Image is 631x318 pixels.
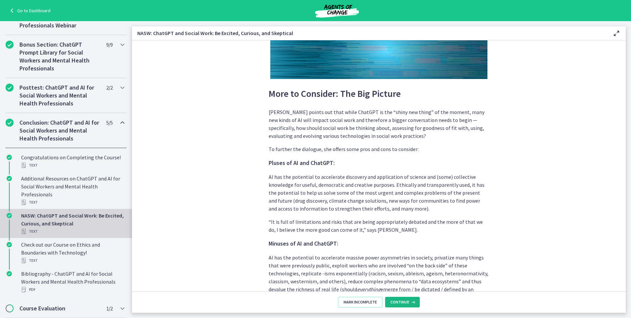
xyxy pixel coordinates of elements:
[106,41,113,49] span: 9 / 9
[19,84,100,107] h2: Posttest: ChatGPT and AI for Social Workers and Mental Health Professionals
[21,286,124,294] div: PDF
[8,7,50,15] a: Go to Dashboard
[21,241,124,264] div: Check out our Course on Ethics and Boundaries with Technology!
[7,155,12,160] i: Completed
[19,119,100,142] h2: Conclusion: ChatGPT and AI for Social Workers and Mental Health Professionals
[297,3,377,19] img: Agents of Change
[357,286,381,293] em: everything
[21,161,124,169] div: Text
[7,242,12,247] i: Completed
[269,254,489,301] p: AI has the potential to accelerate massive power asymmetries in society, privatize many things th...
[21,212,124,235] div: NASW: ChatGPT and Social Work: Be Excited, Curious, and Skeptical
[7,271,12,276] i: Completed
[21,227,124,235] div: Text
[7,176,12,181] i: Completed
[106,119,113,127] span: 5 / 5
[6,41,14,49] i: Completed
[344,299,377,305] span: Mark Incomplete
[338,297,382,307] button: Mark Incomplete
[137,29,602,37] h3: NASW: ChatGPT and Social Work: Be Excited, Curious, and Skeptical
[269,218,489,234] p: “It is full of limitations and risks that are being appropriately debated and the more of that we...
[21,153,124,169] div: Congratulations on Completing the Course!
[21,270,124,294] div: Bibliography - ChatGPT and AI for Social Workers and Mental Health Professionals
[21,198,124,206] div: Text
[7,213,12,218] i: Completed
[6,119,14,127] i: Completed
[21,175,124,206] div: Additional Resources on ChatGPT and AI for Social Workers and Mental Health Professionals
[6,84,14,92] i: Completed
[269,159,489,167] h3: Pluses of AI and ChatGPT:
[269,87,489,100] h2: More to Consider: The Big Picture
[269,145,489,153] p: To further the dialogue, she offers some pros and cons to consider:
[106,304,113,312] span: 1 / 2
[21,257,124,264] div: Text
[269,108,489,140] p: [PERSON_NAME] points out that while ChatGPT is the “shiny new thing” of the moment, many new kind...
[19,41,100,72] h2: Bonus Section: ChatGPT Prompt Library for Social Workers and Mental Health Professionals
[106,84,113,92] span: 2 / 2
[390,299,409,305] span: Continue
[269,173,489,213] p: AI has the potential to accelerate discovery and application of science and (some) collective kno...
[19,304,100,312] h2: Course Evaluation
[385,297,420,307] button: Continue
[269,240,489,248] h3: Minuses of AI and ChatGPT:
